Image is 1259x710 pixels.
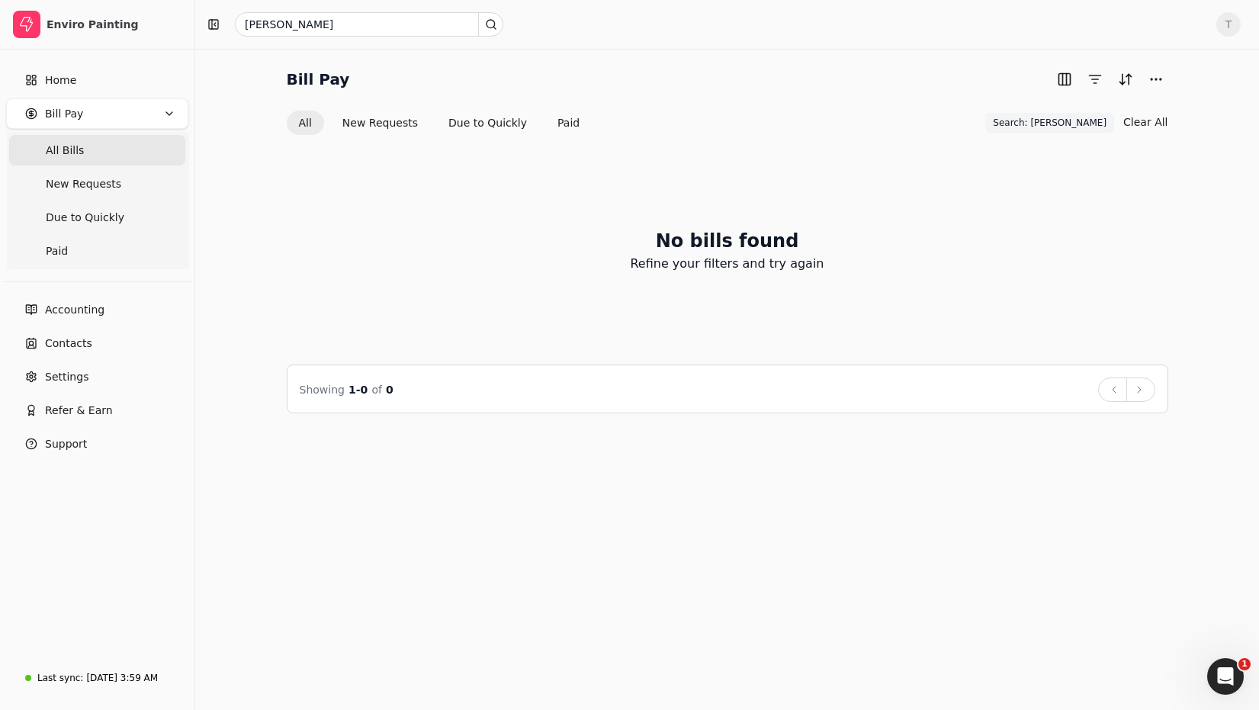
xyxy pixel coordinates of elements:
[993,116,1106,130] span: Search: [PERSON_NAME]
[287,111,324,135] button: All
[6,294,188,325] a: Accounting
[45,403,113,419] span: Refer & Earn
[371,384,382,396] span: of
[46,143,84,159] span: All Bills
[656,227,799,255] h2: No bills found
[545,111,592,135] button: Paid
[9,202,185,233] a: Due to Quickly
[45,369,88,385] span: Settings
[287,67,350,92] h2: Bill Pay
[46,176,121,192] span: New Requests
[1144,67,1168,92] button: More
[348,384,368,396] span: 1 - 0
[630,255,824,273] p: Refine your filters and try again
[47,17,181,32] div: Enviro Painting
[6,395,188,426] button: Refer & Earn
[45,302,104,318] span: Accounting
[6,328,188,358] a: Contacts
[45,72,76,88] span: Home
[45,436,87,452] span: Support
[330,111,430,135] button: New Requests
[287,111,593,135] div: Invoice filter options
[9,236,185,266] a: Paid
[436,111,539,135] button: Due to Quickly
[6,65,188,95] a: Home
[235,12,503,37] input: Search
[86,671,158,685] div: [DATE] 3:59 AM
[1123,110,1167,134] button: Clear All
[45,106,83,122] span: Bill Pay
[6,664,188,692] a: Last sync:[DATE] 3:59 AM
[6,429,188,459] button: Support
[386,384,393,396] span: 0
[300,384,345,396] span: Showing
[985,113,1114,133] button: Search: [PERSON_NAME]
[37,671,83,685] div: Last sync:
[46,210,124,226] span: Due to Quickly
[6,98,188,129] button: Bill Pay
[45,336,92,352] span: Contacts
[1216,12,1241,37] button: T
[6,361,188,392] a: Settings
[46,243,68,259] span: Paid
[1113,67,1138,92] button: Sort
[1238,658,1251,670] span: 1
[1207,658,1244,695] iframe: Intercom live chat
[9,169,185,199] a: New Requests
[9,135,185,165] a: All Bills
